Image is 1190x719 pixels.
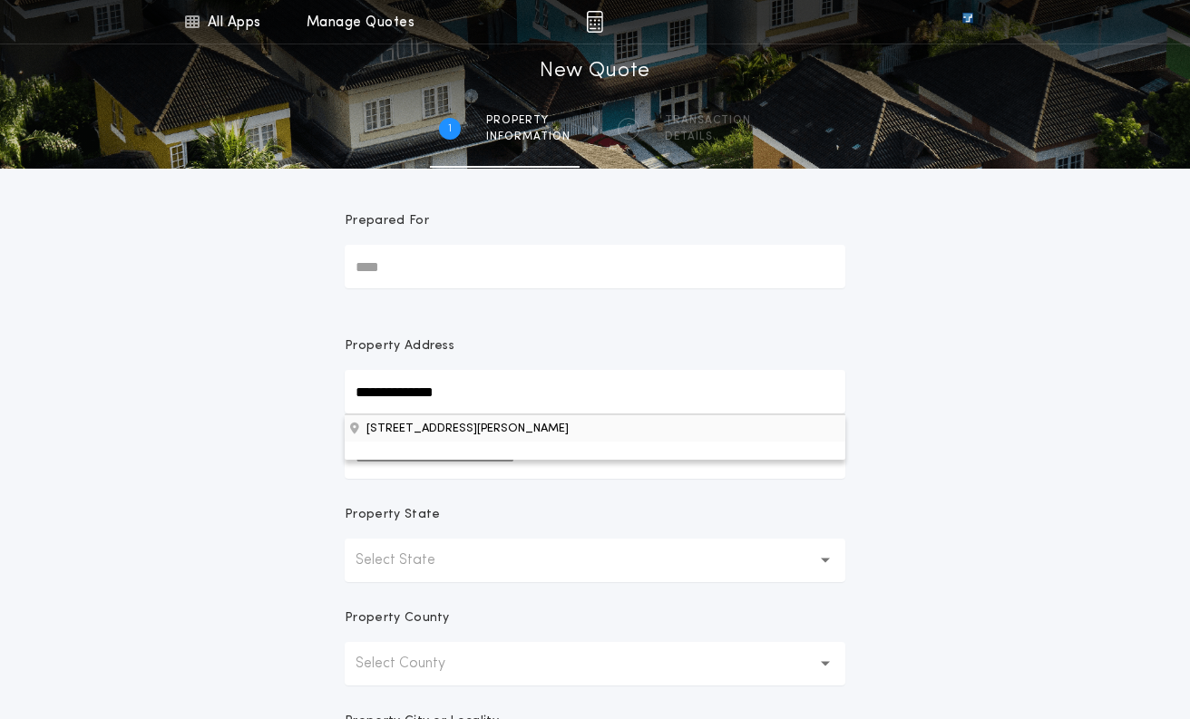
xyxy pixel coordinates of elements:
[356,653,474,675] p: Select County
[345,414,845,442] button: Property Address
[486,113,571,128] span: Property
[665,130,751,144] span: details
[626,121,632,136] h2: 2
[345,642,845,685] button: Select County
[345,506,440,524] p: Property State
[345,212,429,230] p: Prepared For
[930,13,1006,31] img: vs-icon
[345,609,450,627] p: Property County
[345,337,845,355] p: Property Address
[356,549,464,571] p: Select State
[540,57,650,86] h1: New Quote
[665,113,751,128] span: Transaction
[586,11,603,33] img: img
[345,539,845,582] button: Select State
[345,245,845,288] input: Prepared For
[448,121,452,136] h2: 1
[486,130,571,144] span: information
